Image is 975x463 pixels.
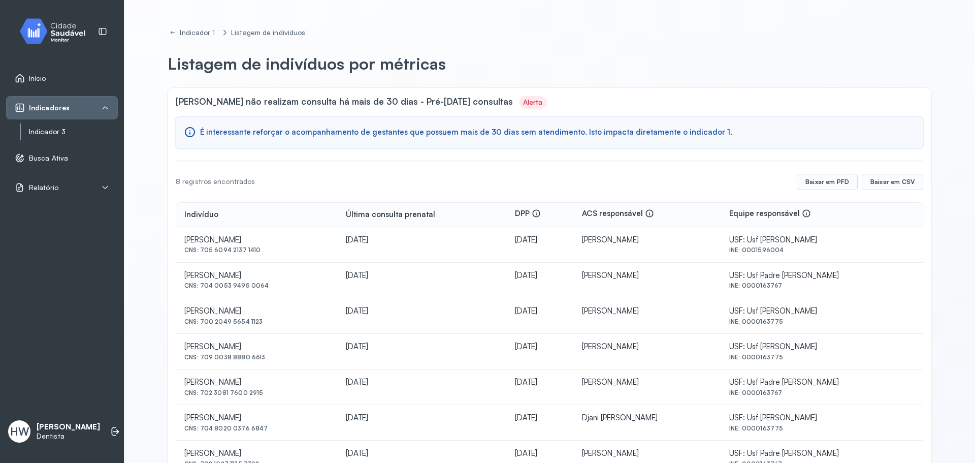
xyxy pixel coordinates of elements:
div: [DATE] [515,413,566,423]
p: Listagem de indivíduos por métricas [168,53,446,74]
div: [PERSON_NAME] [582,271,713,281]
div: [PERSON_NAME] [184,342,330,352]
div: [PERSON_NAME] [184,413,330,423]
div: [PERSON_NAME] [582,378,713,387]
div: USF: Usf Padre [PERSON_NAME] [729,378,915,387]
span: Indicadores [29,104,70,112]
div: INE: 0000163775 [729,354,915,361]
div: CNS: 704 8020 0376 6847 [184,425,330,432]
button: Baixar em PFD [797,174,858,190]
div: [PERSON_NAME] [184,271,330,281]
div: Djani [PERSON_NAME] [582,413,713,423]
span: Início [29,74,46,83]
div: [DATE] [515,235,566,245]
div: [DATE] [346,306,499,316]
div: [DATE] [515,342,566,352]
div: [PERSON_NAME] [582,306,713,316]
a: Indicador 3 [29,126,118,138]
div: [DATE] [346,449,499,458]
div: [PERSON_NAME] [582,235,713,245]
div: USF: Usf Padre [PERSON_NAME] [729,271,915,281]
div: Última consulta prenatal [346,210,435,220]
div: [PERSON_NAME] [184,449,330,458]
span: Busca Ativa [29,154,68,163]
p: [PERSON_NAME] [37,422,100,432]
button: Baixar em CSV [862,174,923,190]
div: USF: Usf [PERSON_NAME] [729,306,915,316]
div: Indicador 1 [180,28,217,37]
div: CNS: 704 0053 9495 0064 [184,282,330,289]
span: É interessante reforçar o acompanhamento de gestantes que possuem mais de 30 dias sem atendimento... [200,128,732,137]
div: [PERSON_NAME] [184,306,330,316]
div: 8 registros encontrados [176,177,255,186]
div: Listagem de indivíduos [231,28,305,37]
div: INE: 0000163775 [729,318,915,325]
div: [PERSON_NAME] [184,235,330,245]
div: [DATE] [515,378,566,387]
div: INE: 0001596004 [729,246,915,254]
div: Indivíduo [184,210,218,220]
div: Equipe responsável [729,209,811,221]
img: monitor.svg [11,16,102,46]
a: Indicador 3 [29,128,118,136]
div: [PERSON_NAME] [582,342,713,352]
div: [DATE] [515,271,566,281]
div: INE: 0000163767 [729,389,915,396]
div: [DATE] [346,378,499,387]
div: CNS: 702 3081 7600 2915 [184,389,330,396]
div: INE: 0000163775 [729,425,915,432]
div: [DATE] [346,413,499,423]
p: Dentista [37,432,100,441]
div: [PERSON_NAME] [184,378,330,387]
div: ACS responsável [582,209,654,221]
div: [DATE] [515,449,566,458]
div: CNS: 709 0038 8880 6613 [184,354,330,361]
a: Início [15,73,109,83]
div: Alerta [523,98,543,107]
div: [DATE] [346,271,499,281]
span: Relatório [29,183,58,192]
div: USF: Usf [PERSON_NAME] [729,342,915,352]
div: DPP [515,209,541,221]
span: [PERSON_NAME] não realizam consulta há mais de 30 dias - Pré-[DATE] consultas [176,96,513,109]
a: Listagem de indivíduos [229,26,307,39]
div: [DATE] [346,235,499,245]
a: Busca Ativa [15,153,109,163]
div: INE: 0000163767 [729,282,915,289]
a: Indicador 1 [168,26,219,39]
div: [PERSON_NAME] [582,449,713,458]
div: [DATE] [515,306,566,316]
span: HW [10,425,29,438]
div: USF: Usf [PERSON_NAME] [729,413,915,423]
div: [DATE] [346,342,499,352]
div: USF: Usf Padre [PERSON_NAME] [729,449,915,458]
div: CNS: 705 6094 2137 1410 [184,246,330,254]
div: CNS: 700 2049 5654 1123 [184,318,330,325]
div: USF: Usf [PERSON_NAME] [729,235,915,245]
